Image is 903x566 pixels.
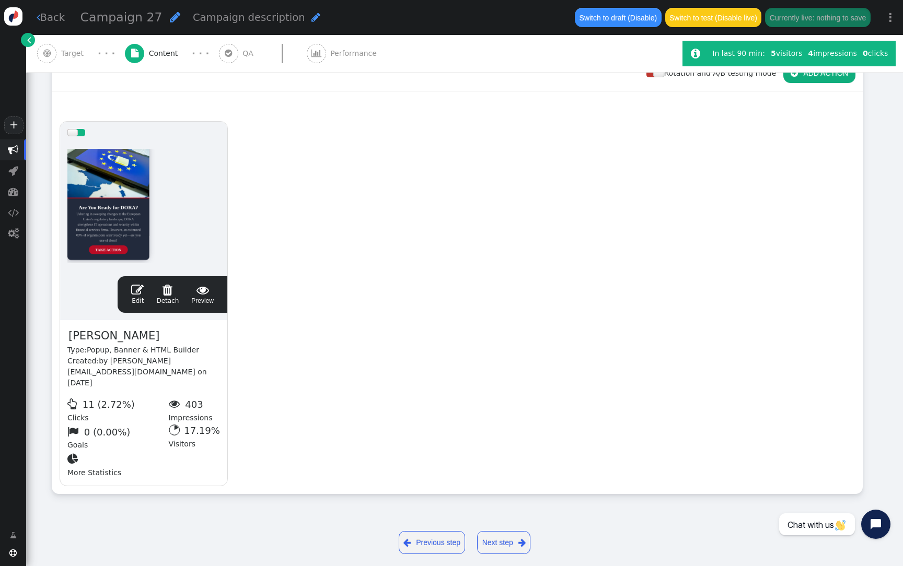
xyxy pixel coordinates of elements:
[80,10,163,25] span: Campaign 27
[67,423,169,451] div: Goals
[4,7,22,26] img: logo-icon.svg
[10,530,17,541] span: 
[192,46,209,61] div: · · ·
[37,35,125,72] a:  Target · · ·
[131,284,144,296] span: 
[67,398,80,409] span: 
[8,145,18,155] span: 
[8,228,19,239] span: 
[878,2,903,33] a: ⋮
[3,526,24,545] a: 
[808,49,856,57] span: impressions
[191,284,214,305] a: Preview
[783,64,855,82] button: ADD ACTION
[43,49,51,57] span: 
[149,48,182,59] span: Content
[646,68,783,79] div: Rotation and A/B testing mode
[185,399,203,410] span: 403
[191,284,214,296] span: 
[125,35,219,72] a:  Content · · ·
[169,396,220,423] div: Impressions
[84,427,131,438] span: 0 (0.00%)
[87,346,199,354] span: Popup, Banner & HTML Builder
[765,8,870,27] button: Currently live: nothing to save
[665,8,762,27] button: Switch to test (Disable live)
[27,34,31,45] span: 
[169,423,220,451] div: Visitors
[4,116,23,134] a: +
[518,536,526,549] span: 
[21,33,35,47] a: 
[8,207,19,218] span: 
[242,48,258,59] span: QA
[330,48,381,59] span: Performance
[219,35,307,72] a:  QA
[791,69,798,77] span: 
[193,11,305,23] span: Campaign description
[863,49,888,57] span: clicks
[67,396,169,423] div: Clicks
[808,49,813,57] b: 4
[184,425,220,436] span: 17.19%
[399,531,466,554] a: Previous step
[311,12,320,22] span: 
[169,398,183,409] span: 
[311,49,321,57] span: 
[37,10,65,25] a: Back
[691,48,700,59] span: 
[67,453,82,464] span: 
[98,46,115,61] div: · · ·
[477,531,530,554] a: Next step
[67,345,220,356] div: Type:
[307,35,400,72] a:  Performance
[170,11,180,23] span: 
[225,49,232,57] span: 
[771,49,776,57] b: 5
[67,357,207,387] span: by [PERSON_NAME][EMAIL_ADDRESS][DOMAIN_NAME] on [DATE]
[37,12,40,22] span: 
[131,49,138,57] span: 
[575,8,661,27] button: Switch to draft (Disable)
[156,284,179,305] a: Detach
[191,284,214,305] span: Preview
[67,327,160,345] span: [PERSON_NAME]
[8,166,18,176] span: 
[156,284,179,304] span: Detach
[403,536,411,549] span: 
[131,284,144,305] a: Edit
[67,356,220,388] div: Created:
[67,451,169,478] div: More Statistics
[863,49,868,57] b: 0
[9,549,17,557] span: 
[156,284,179,296] span: 
[712,48,768,59] div: In last 90 min:
[8,186,18,197] span: 
[768,48,805,59] div: visitors
[83,399,135,410] span: 11 (2.72%)
[61,48,88,59] span: Target
[67,426,82,437] span: 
